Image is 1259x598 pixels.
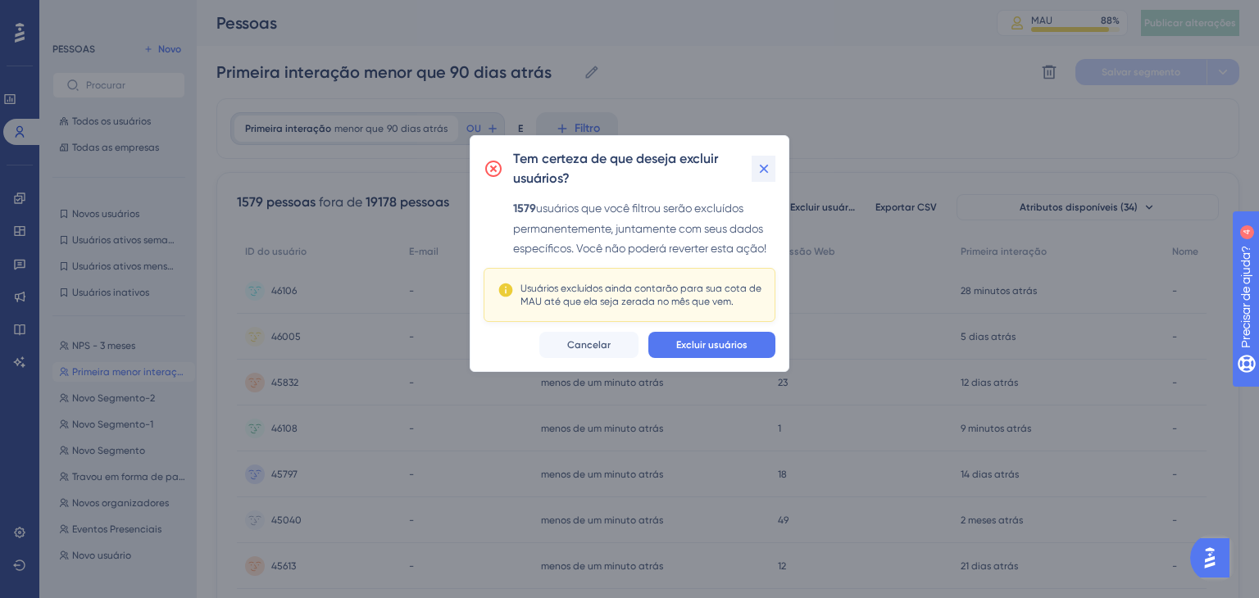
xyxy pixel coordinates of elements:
font: 1579 [513,202,536,215]
font: Usuários excluídos ainda contarão para sua cota de MAU até que ela seja zerada no mês que vem. [520,283,761,307]
font: Precisar de ajuda? [39,7,141,20]
font: Tem certeza de que deseja excluir usuários? [513,151,718,186]
iframe: Iniciador do Assistente de IA do UserGuiding [1190,533,1239,582]
font: Cancelar [567,339,611,351]
font: usuários que você filtrou serão excluídos permanentemente, juntamente com seus dados específicos.... [513,202,766,255]
font: 4 [152,10,157,19]
font: Excluir usuários [676,339,748,351]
